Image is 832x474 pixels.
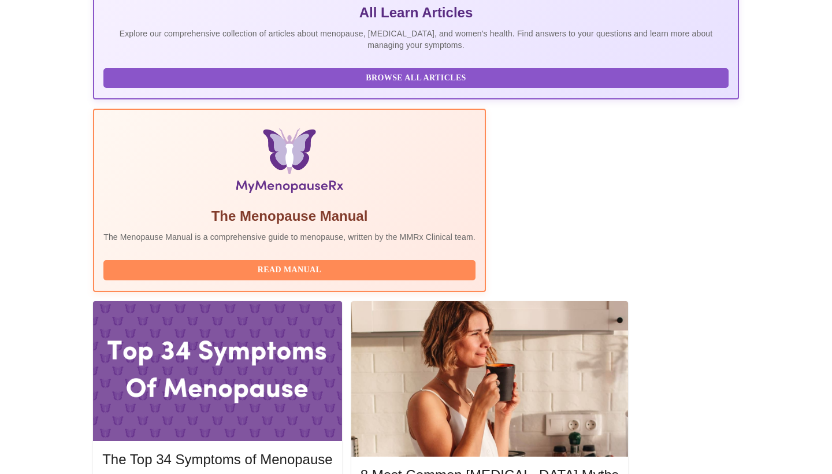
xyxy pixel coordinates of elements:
h5: The Menopause Manual [103,207,476,225]
button: Read Manual [103,260,476,280]
p: Explore our comprehensive collection of articles about menopause, [MEDICAL_DATA], and women's hea... [103,28,729,51]
a: Browse All Articles [103,72,731,82]
a: Read Manual [103,264,478,274]
img: Menopause Manual [162,128,416,198]
p: The Menopause Manual is a comprehensive guide to menopause, written by the MMRx Clinical team. [103,231,476,243]
h5: The Top 34 Symptoms of Menopause [102,450,332,469]
button: Browse All Articles [103,68,729,88]
span: Read Manual [115,263,464,277]
h5: All Learn Articles [103,3,729,22]
span: Browse All Articles [115,71,717,86]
